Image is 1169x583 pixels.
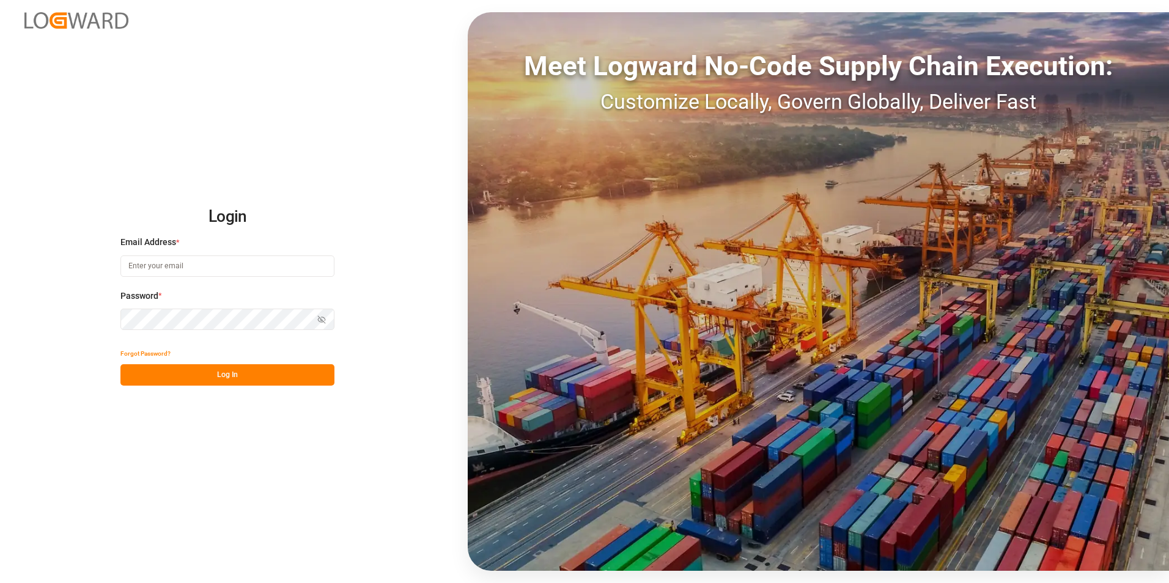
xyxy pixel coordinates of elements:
[120,343,171,364] button: Forgot Password?
[120,197,334,237] h2: Login
[468,86,1169,117] div: Customize Locally, Govern Globally, Deliver Fast
[468,46,1169,86] div: Meet Logward No-Code Supply Chain Execution:
[24,12,128,29] img: Logward_new_orange.png
[120,364,334,386] button: Log In
[120,290,158,302] span: Password
[120,255,334,277] input: Enter your email
[120,236,176,249] span: Email Address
